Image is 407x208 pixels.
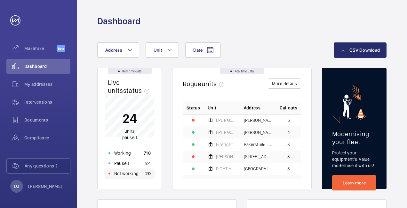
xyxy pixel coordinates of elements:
[287,142,290,147] span: 3
[24,45,57,52] span: Maximize
[24,63,70,70] span: Dashboard
[28,183,63,189] p: [PERSON_NAME]
[332,130,376,146] h2: Modernising your fleet
[105,48,122,53] span: Address
[208,105,216,111] span: Unit
[332,175,376,190] a: Learn more
[220,68,264,74] div: Real time data
[244,130,272,135] span: [PERSON_NAME] House - [PERSON_NAME][GEOGRAPHIC_DATA]
[244,167,272,171] span: [GEOGRAPHIC_DATA] Flats 1-65 - High Risk Building - [GEOGRAPHIC_DATA] 1-65
[114,160,129,167] p: Paused
[97,15,140,27] h1: Dashboard
[187,105,200,111] p: Status
[216,167,236,171] span: RIGHT HAND LIFT
[24,117,70,123] span: Documents
[123,86,152,94] span: status
[216,130,236,135] span: EPL Passenger Lift No 2
[202,80,227,88] span: units
[122,110,137,126] p: 24
[183,80,227,88] h2: Rogue
[287,118,290,123] span: 5
[24,135,70,141] span: Compliance
[185,42,221,58] button: Date
[14,183,19,189] p: DJ
[244,154,272,159] span: [STREET_ADDRESS][PERSON_NAME] - [PERSON_NAME][GEOGRAPHIC_DATA]
[122,135,137,140] span: paused
[144,150,151,156] p: 710
[287,130,290,135] span: 4
[146,42,179,58] button: Unit
[216,118,236,123] span: EPL Passenger Lift No 1
[122,128,137,141] p: units
[280,105,297,111] span: Callouts
[24,81,70,87] span: My addresses
[25,163,70,169] span: Any questions ?
[193,48,203,53] span: Date
[343,85,366,120] img: marketing-card.svg
[108,68,152,74] div: Real time data
[24,99,70,105] span: Interventions
[216,154,236,159] span: [PERSON_NAME] Platform Lift
[57,45,65,52] span: Beta
[97,42,139,58] button: Address
[268,78,301,89] button: More details
[145,170,151,177] p: 20
[244,105,260,111] span: Address
[244,142,272,147] span: Bakersfield - High Risk Building - [GEOGRAPHIC_DATA]
[114,170,139,177] p: Not working
[108,78,152,94] h2: Live units
[349,48,380,53] span: CSV Download
[287,167,290,171] span: 3
[114,150,131,156] p: Working
[287,154,290,159] span: 3
[334,42,387,58] button: CSV Download
[216,142,236,147] span: Firefighters - EPL Passenger Lift No 2
[145,160,151,167] p: 24
[244,118,272,123] span: [PERSON_NAME] House - High Risk Building - [PERSON_NAME][GEOGRAPHIC_DATA]
[332,150,376,169] p: Protect your equipment's value, modernise it with us!
[154,48,162,53] span: Unit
